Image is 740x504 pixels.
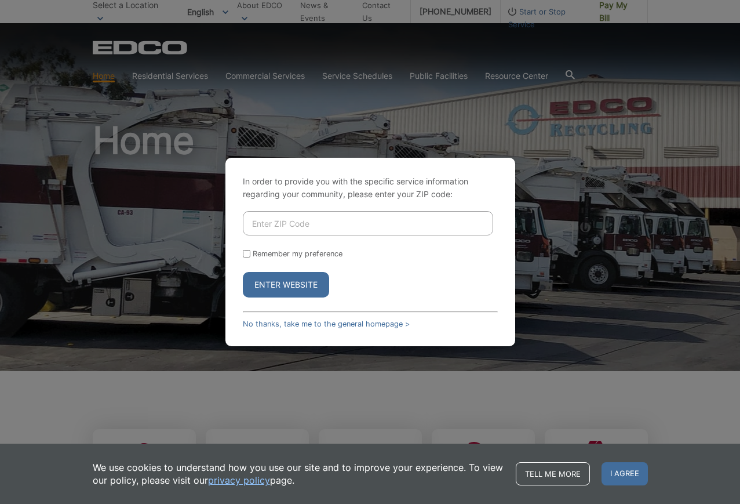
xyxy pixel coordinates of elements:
button: Enter Website [243,272,329,298]
a: No thanks, take me to the general homepage > [243,320,410,328]
input: Enter ZIP Code [243,211,493,235]
p: We use cookies to understand how you use our site and to improve your experience. To view our pol... [93,461,504,487]
p: In order to provide you with the specific service information regarding your community, please en... [243,175,498,201]
a: privacy policy [208,474,270,487]
label: Remember my preference [253,249,342,258]
a: Tell me more [516,462,590,485]
span: I agree [602,462,648,485]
